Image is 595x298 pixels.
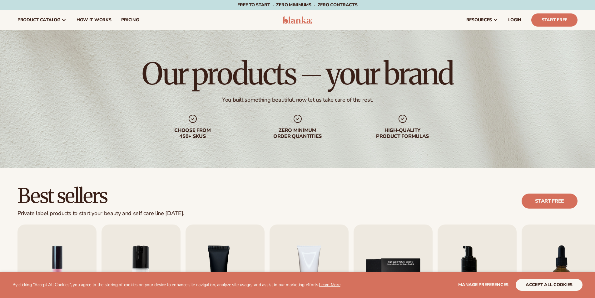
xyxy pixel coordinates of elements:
a: LOGIN [503,10,526,30]
a: Learn More [319,282,340,288]
span: How It Works [77,18,112,23]
a: Start Free [531,13,578,27]
button: Manage preferences [458,279,508,291]
h2: Best sellers [17,185,184,206]
div: Private label products to start your beauty and self care line [DATE]. [17,210,184,217]
span: resources [466,18,492,23]
a: product catalog [12,10,72,30]
div: High-quality product formulas [363,128,443,139]
span: pricing [121,18,139,23]
h1: Our products – your brand [142,59,453,89]
p: By clicking "Accept All Cookies", you agree to the storing of cookies on your device to enhance s... [12,282,340,288]
a: Start free [522,194,578,209]
img: logo [283,16,312,24]
div: Zero minimum order quantities [258,128,338,139]
button: accept all cookies [516,279,583,291]
span: Manage preferences [458,282,508,288]
span: product catalog [17,18,60,23]
a: How It Works [72,10,117,30]
span: Free to start · ZERO minimums · ZERO contracts [237,2,357,8]
span: LOGIN [508,18,521,23]
a: pricing [116,10,144,30]
div: You built something beautiful, now let us take care of the rest. [222,96,373,104]
a: resources [461,10,503,30]
div: Choose from 450+ Skus [153,128,233,139]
